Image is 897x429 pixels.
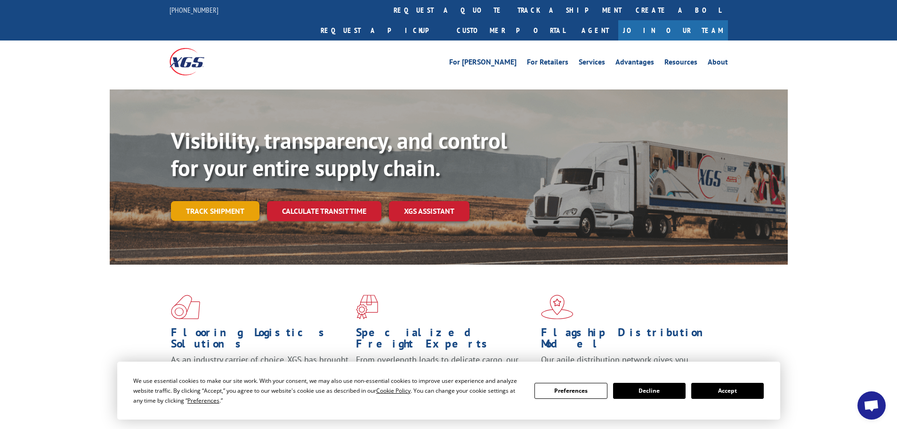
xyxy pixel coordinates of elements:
a: For Retailers [527,58,568,69]
a: Resources [664,58,697,69]
a: [PHONE_NUMBER] [170,5,218,15]
img: xgs-icon-flagship-distribution-model-red [541,295,574,319]
a: Customer Portal [450,20,572,40]
button: Accept [691,383,764,399]
div: Cookie Consent Prompt [117,362,780,420]
a: Track shipment [171,201,259,221]
a: Agent [572,20,618,40]
h1: Specialized Freight Experts [356,327,534,354]
span: Cookie Policy [376,387,411,395]
a: XGS ASSISTANT [389,201,469,221]
a: Join Our Team [618,20,728,40]
span: As an industry carrier of choice, XGS has brought innovation and dedication to flooring logistics... [171,354,348,388]
button: Decline [613,383,686,399]
b: Visibility, transparency, and control for your entire supply chain. [171,126,507,182]
a: Advantages [615,58,654,69]
span: Our agile distribution network gives you nationwide inventory management on demand. [541,354,714,376]
h1: Flagship Distribution Model [541,327,719,354]
a: About [708,58,728,69]
a: Calculate transit time [267,201,381,221]
div: We use essential cookies to make our site work. With your consent, we may also use non-essential ... [133,376,523,405]
div: Open chat [857,391,886,420]
a: Request a pickup [314,20,450,40]
img: xgs-icon-total-supply-chain-intelligence-red [171,295,200,319]
h1: Flooring Logistics Solutions [171,327,349,354]
img: xgs-icon-focused-on-flooring-red [356,295,378,319]
a: For [PERSON_NAME] [449,58,517,69]
button: Preferences [534,383,607,399]
p: From overlength loads to delicate cargo, our experienced staff knows the best way to move your fr... [356,354,534,396]
a: Services [579,58,605,69]
span: Preferences [187,397,219,405]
